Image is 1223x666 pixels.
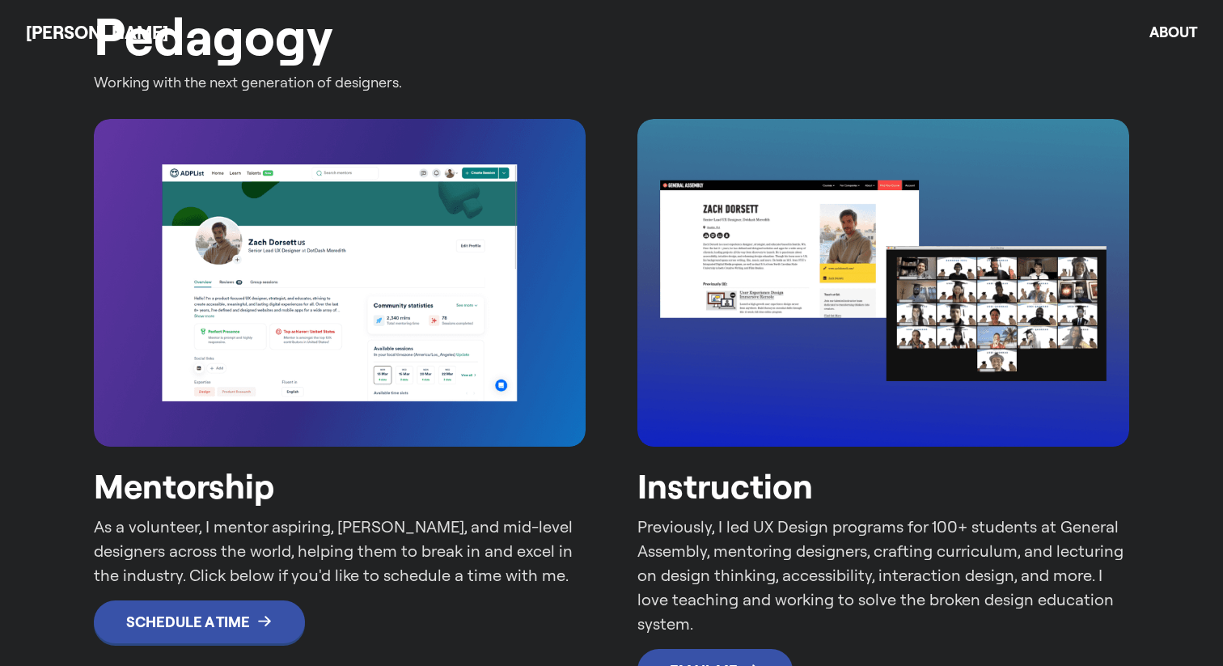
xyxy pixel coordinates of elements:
[94,515,586,588] p: As a volunteer, I mentor aspiring, [PERSON_NAME], and mid-level designers across the world, helpi...
[94,6,333,68] h2: Pedagogy
[637,515,1129,636] p: Previously, I led UX Design programs for 100+ students at General Assembly, mentoring designers, ...
[94,460,274,511] h2: Mentorship
[1149,23,1197,41] a: About
[637,460,813,511] h2: Instruction
[94,119,586,447] img: Zach Dorsett's mentorship profile
[94,71,611,93] p: Working with the next generation of designers.
[94,600,305,644] a: Schedule a Time
[637,119,1129,447] img: Zach Dorsett's teacher profile
[126,613,250,631] p: Schedule a Time
[26,21,168,44] a: [PERSON_NAME]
